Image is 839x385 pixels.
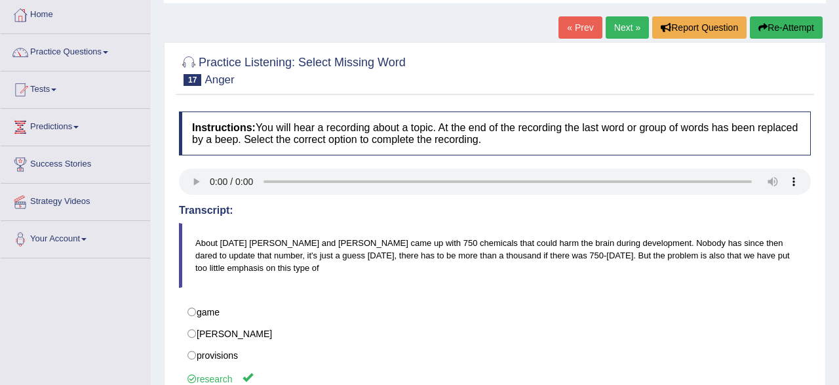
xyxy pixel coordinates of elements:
[558,16,602,39] a: « Prev
[179,205,811,216] h4: Transcript:
[1,71,150,104] a: Tests
[192,122,256,133] b: Instructions:
[179,344,811,367] label: provisions
[179,111,811,155] h4: You will hear a recording about a topic. At the end of the recording the last word or group of wo...
[179,223,811,288] blockquote: About [DATE] [PERSON_NAME] and [PERSON_NAME] came up with 750 chemicals that could harm the brain...
[1,34,150,67] a: Practice Questions
[179,53,406,86] h2: Practice Listening: Select Missing Word
[1,184,150,216] a: Strategy Videos
[205,73,234,86] small: Anger
[606,16,649,39] a: Next »
[1,146,150,179] a: Success Stories
[179,301,811,323] label: game
[1,221,150,254] a: Your Account
[184,74,201,86] span: 17
[1,109,150,142] a: Predictions
[750,16,823,39] button: Re-Attempt
[652,16,747,39] button: Report Question
[179,323,811,345] label: [PERSON_NAME]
